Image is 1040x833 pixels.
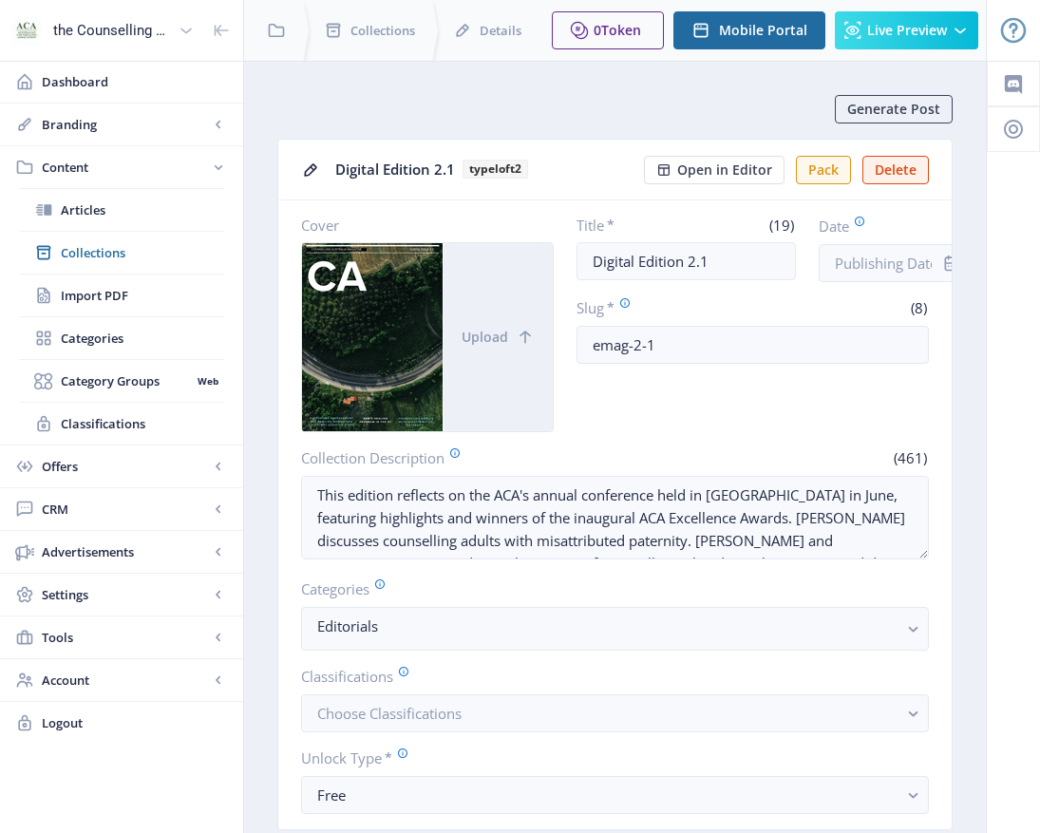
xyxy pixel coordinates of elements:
[862,156,929,184] button: Delete
[42,115,209,134] span: Branding
[42,72,228,91] span: Dashboard
[577,297,746,318] label: Slug
[335,155,633,184] div: Digital Edition 2.1
[301,578,914,599] label: Categories
[891,448,929,467] span: (461)
[42,628,209,647] span: Tools
[42,457,209,476] span: Offers
[577,326,930,364] input: this-is-how-a-slug-looks-like
[819,216,914,237] label: Date
[42,542,209,561] span: Advertisements
[53,9,171,51] div: the Counselling Australia Magazine
[61,414,224,433] span: Classifications
[796,156,851,184] button: Pack
[19,360,224,402] a: Category GroupsWeb
[301,666,914,687] label: Classifications
[42,671,209,690] span: Account
[61,286,224,305] span: Import PDF
[444,243,553,431] button: Upload
[61,200,224,219] span: Articles
[42,585,209,604] span: Settings
[19,189,224,231] a: Articles
[19,403,224,445] a: Classifications
[673,11,825,49] button: Mobile Portal
[42,158,209,177] span: Content
[42,713,228,732] span: Logout
[719,23,807,38] span: Mobile Portal
[19,232,224,274] a: Collections
[301,447,608,468] label: Collection Description
[350,21,415,40] span: Collections
[42,500,209,519] span: CRM
[601,21,641,39] span: Token
[835,11,978,49] button: Live Preview
[11,15,42,46] img: properties.app_icon.jpeg
[61,329,224,348] span: Categories
[677,162,772,178] span: Open in Editor
[644,156,785,184] button: Open in Editor
[908,298,929,317] span: (8)
[301,607,929,651] button: Editorials
[61,243,224,262] span: Collections
[577,216,679,235] label: Title
[462,330,508,345] span: Upload
[301,694,929,732] button: Choose Classifications
[19,275,224,316] a: Import PDF
[867,23,947,38] span: Live Preview
[942,254,961,273] nb-icon: info
[301,748,914,768] label: Unlock Type
[552,11,664,49] button: 0Token
[317,615,898,637] nb-select-label: Editorials
[317,704,462,723] span: Choose Classifications
[577,242,797,280] input: Type Collection Title ...
[819,244,971,282] input: Publishing Date
[19,317,224,359] a: Categories
[463,160,528,179] b: typeloft2
[766,216,796,235] span: (19)
[480,21,521,40] span: Details
[61,371,191,390] span: Category Groups
[835,95,953,123] button: Generate Post
[847,102,940,117] span: Generate Post
[191,371,224,390] nb-badge: Web
[301,216,539,235] label: Cover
